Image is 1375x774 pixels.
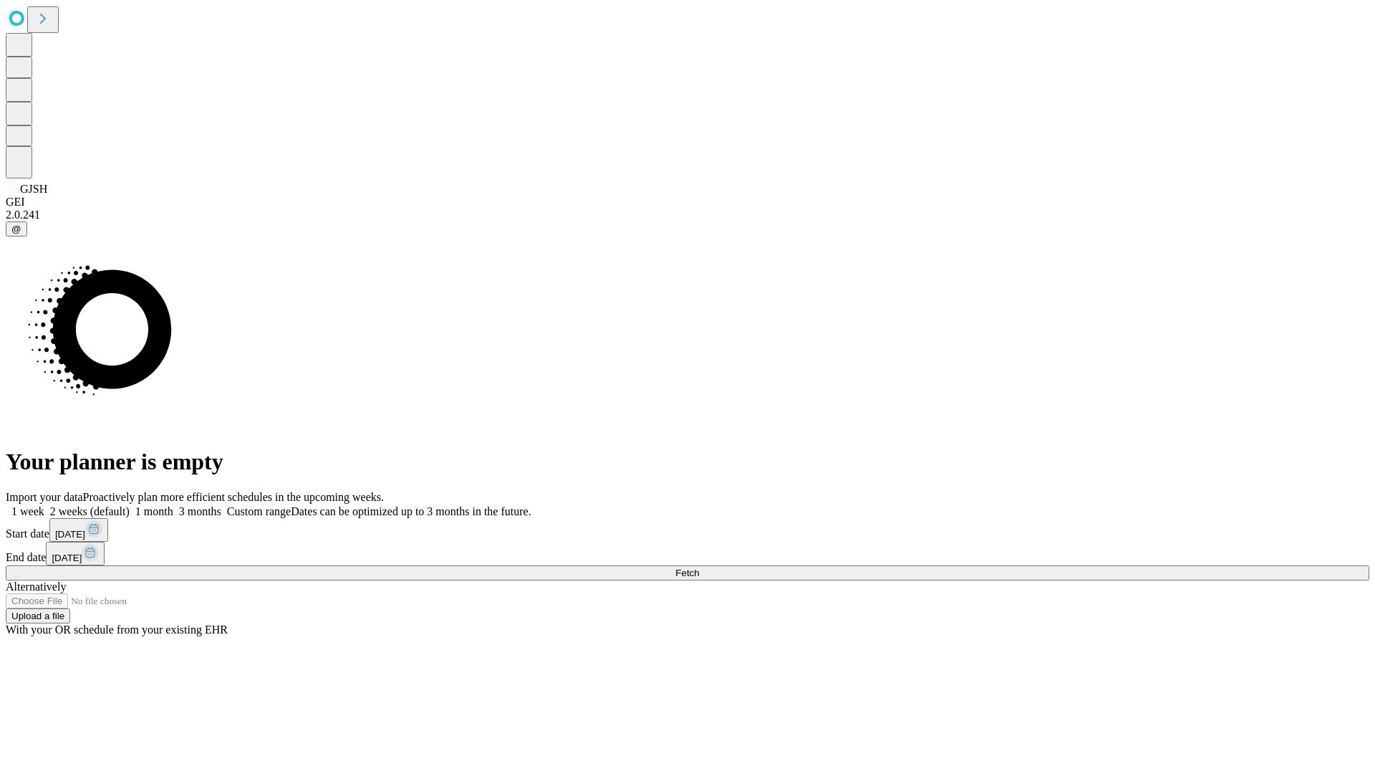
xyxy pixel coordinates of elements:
span: Custom range [227,505,291,517]
div: End date [6,542,1369,565]
span: Alternatively [6,580,66,593]
button: [DATE] [46,542,105,565]
h1: Your planner is empty [6,449,1369,475]
span: [DATE] [55,529,85,540]
div: 2.0.241 [6,209,1369,221]
span: 1 week [11,505,44,517]
span: GJSH [20,183,47,195]
button: Fetch [6,565,1369,580]
span: Dates can be optimized up to 3 months in the future. [291,505,531,517]
span: 2 weeks (default) [50,505,130,517]
button: @ [6,221,27,236]
span: @ [11,224,21,234]
button: Upload a file [6,608,70,623]
div: GEI [6,196,1369,209]
span: 3 months [179,505,221,517]
button: [DATE] [49,518,108,542]
span: Fetch [675,568,699,578]
div: Start date [6,518,1369,542]
span: With your OR schedule from your existing EHR [6,623,228,636]
span: 1 month [135,505,173,517]
span: [DATE] [52,553,82,563]
span: Proactively plan more efficient schedules in the upcoming weeks. [83,491,384,503]
span: Import your data [6,491,83,503]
